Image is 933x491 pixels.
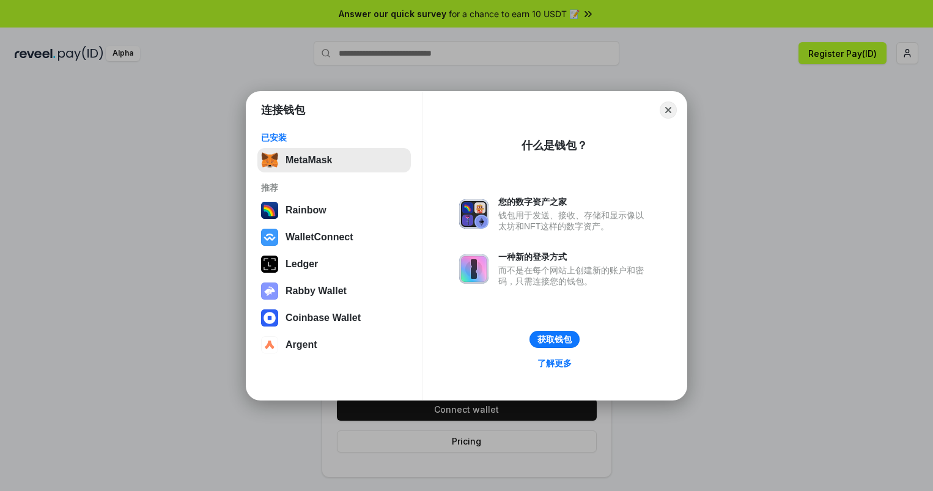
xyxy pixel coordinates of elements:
button: Coinbase Wallet [257,306,411,330]
h1: 连接钱包 [261,103,305,117]
div: Rabby Wallet [286,286,347,297]
div: Ledger [286,259,318,270]
img: svg+xml,%3Csvg%20fill%3D%22none%22%20height%3D%2233%22%20viewBox%3D%220%200%2035%2033%22%20width%... [261,152,278,169]
div: Rainbow [286,205,326,216]
img: svg+xml,%3Csvg%20width%3D%2228%22%20height%3D%2228%22%20viewBox%3D%220%200%2028%2028%22%20fill%3D... [261,336,278,353]
button: WalletConnect [257,225,411,249]
div: 获取钱包 [537,334,572,345]
div: WalletConnect [286,232,353,243]
button: Rainbow [257,198,411,223]
div: 推荐 [261,182,407,193]
img: svg+xml,%3Csvg%20xmlns%3D%22http%3A%2F%2Fwww.w3.org%2F2000%2Fsvg%22%20width%3D%2228%22%20height%3... [261,256,278,273]
button: Ledger [257,252,411,276]
div: Coinbase Wallet [286,312,361,323]
img: svg+xml,%3Csvg%20xmlns%3D%22http%3A%2F%2Fwww.w3.org%2F2000%2Fsvg%22%20fill%3D%22none%22%20viewBox... [459,199,489,229]
div: MetaMask [286,155,332,166]
img: svg+xml,%3Csvg%20xmlns%3D%22http%3A%2F%2Fwww.w3.org%2F2000%2Fsvg%22%20fill%3D%22none%22%20viewBox... [261,282,278,300]
img: svg+xml,%3Csvg%20width%3D%22120%22%20height%3D%22120%22%20viewBox%3D%220%200%20120%20120%22%20fil... [261,202,278,219]
a: 了解更多 [530,355,579,371]
div: 一种新的登录方式 [498,251,650,262]
div: Argent [286,339,317,350]
button: Argent [257,333,411,357]
img: svg+xml,%3Csvg%20width%3D%2228%22%20height%3D%2228%22%20viewBox%3D%220%200%2028%2028%22%20fill%3D... [261,309,278,327]
div: 钱包用于发送、接收、存储和显示像以太坊和NFT这样的数字资产。 [498,210,650,232]
img: svg+xml,%3Csvg%20width%3D%2228%22%20height%3D%2228%22%20viewBox%3D%220%200%2028%2028%22%20fill%3D... [261,229,278,246]
button: MetaMask [257,148,411,172]
img: svg+xml,%3Csvg%20xmlns%3D%22http%3A%2F%2Fwww.w3.org%2F2000%2Fsvg%22%20fill%3D%22none%22%20viewBox... [459,254,489,284]
button: Rabby Wallet [257,279,411,303]
button: Close [660,102,677,119]
button: 获取钱包 [529,331,580,348]
div: 什么是钱包？ [522,138,588,153]
div: 您的数字资产之家 [498,196,650,207]
div: 而不是在每个网站上创建新的账户和密码，只需连接您的钱包。 [498,265,650,287]
div: 了解更多 [537,358,572,369]
div: 已安装 [261,132,407,143]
